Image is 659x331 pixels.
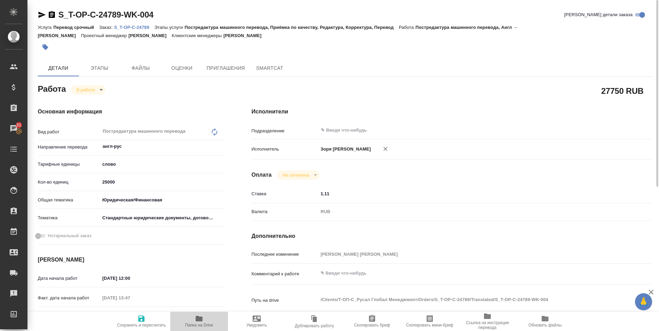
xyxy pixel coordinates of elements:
[286,312,343,331] button: Дублировать работу
[81,33,128,38] p: Проектный менеджер
[516,312,574,331] button: Обновить файлы
[185,323,213,328] span: Папка на Drive
[228,312,286,331] button: Уведомить
[154,25,185,30] p: Этапы услуги
[100,273,160,283] input: ✎ Введи что-нибудь
[48,232,91,239] span: Нотариальный заказ
[170,312,228,331] button: Папка на Drive
[38,129,100,135] p: Вид работ
[564,11,633,18] span: [PERSON_NAME] детали заказа
[38,275,100,282] p: Дата начала работ
[100,311,160,321] input: ✎ Введи что-нибудь
[38,25,53,30] p: Услуга
[58,10,153,19] a: S_T-OP-C-24789-WK-004
[38,161,100,168] p: Тарифные единицы
[601,85,644,97] h2: 27750 RUB
[71,85,105,95] div: В работе
[165,64,198,73] span: Оценки
[220,146,222,147] button: Open
[223,33,267,38] p: [PERSON_NAME]
[172,33,223,38] p: Клиентские менеджеры
[252,171,272,179] h4: Оплата
[83,64,116,73] span: Этапы
[252,146,318,153] p: Исполнитель
[252,232,651,240] h4: Дополнительно
[318,146,371,153] p: Зоря [PERSON_NAME]
[100,194,224,206] div: Юридическая/Финансовая
[38,179,100,186] p: Кол-во единиц
[529,323,562,328] span: Обновить файлы
[38,144,100,151] p: Направление перевода
[318,206,618,218] div: RUB
[253,64,286,73] span: SmartCat
[100,158,224,170] div: слово
[252,271,318,277] p: Комментарий к работе
[48,11,56,19] button: Скопировать ссылку
[252,190,318,197] p: Ставка
[252,297,318,304] p: Путь на drive
[100,212,224,224] div: Стандартные юридические документы, договоры, уставы
[343,312,401,331] button: Скопировать бриф
[614,130,616,131] button: Open
[38,214,100,221] p: Тематика
[185,25,399,30] p: Постредактура машинного перевода, Приёмка по качеству, Редактура, Корректура, Перевод
[99,25,114,30] p: Заказ:
[128,33,172,38] p: [PERSON_NAME]
[406,323,453,328] span: Скопировать мини-бриф
[124,64,157,73] span: Файлы
[252,128,318,134] p: Подразделение
[114,24,154,30] a: S_T-OP-C-24789
[399,25,416,30] p: Работа
[38,82,66,95] h2: Работа
[53,25,99,30] p: Перевод срочный
[207,64,245,73] span: Приглашения
[38,256,224,264] h4: [PERSON_NAME]
[354,323,390,328] span: Скопировать бриф
[74,87,97,93] button: В работе
[318,249,618,259] input: Пустое поле
[252,251,318,258] p: Последнее изменение
[113,312,170,331] button: Сохранить и пересчитать
[463,320,512,330] span: Ссылка на инструкции перевода
[100,293,160,303] input: Пустое поле
[252,208,318,215] p: Валюта
[38,40,53,55] button: Добавить тэг
[378,141,393,156] button: Удалить исполнителя
[638,295,649,309] span: 🙏
[280,172,311,178] button: Не оплачена
[38,11,46,19] button: Скопировать ссылку для ЯМессенджера
[635,293,652,310] button: 🙏
[295,323,334,328] span: Дублировать работу
[117,323,166,328] span: Сохранить и пересчитать
[246,323,267,328] span: Уведомить
[42,64,75,73] span: Детали
[252,108,651,116] h4: Исполнители
[459,312,516,331] button: Ссылка на инструкции перевода
[2,120,26,137] a: 31
[277,170,319,180] div: В работе
[401,312,459,331] button: Скопировать мини-бриф
[12,122,25,129] span: 31
[318,189,618,199] input: ✎ Введи что-нибудь
[38,108,224,116] h4: Основная информация
[114,25,154,30] p: S_T-OP-C-24789
[320,126,593,134] input: ✎ Введи что-нибудь
[100,177,224,187] input: ✎ Введи что-нибудь
[38,295,100,301] p: Факт. дата начала работ
[38,197,100,203] p: Общая тематика
[318,294,618,306] textarea: /Clients/Т-ОП-С_Русал Глобал Менеджмент/Orders/S_T-OP-C-24789/Translated/S_T-OP-C-24789-WK-004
